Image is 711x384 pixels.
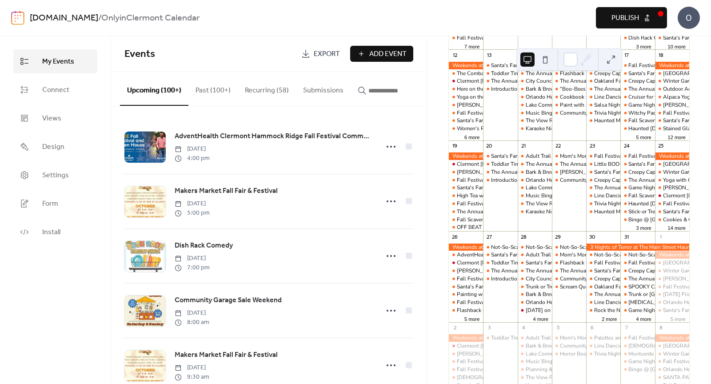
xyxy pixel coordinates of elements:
div: Community Running Event [552,176,586,184]
div: Santa's Farm: Fall Festival [491,251,554,259]
div: Santa's Farm: Fall Festival [483,62,517,69]
div: The Annual Pumpkin Ponderosa [594,184,672,192]
div: Amber Brooke Farms Fall Festival [655,101,689,109]
div: Bingo @ [GEOGRAPHIC_DATA] [628,216,706,224]
div: 30 [589,234,595,240]
div: Not-So-Scary Haunted Maze [526,244,594,251]
div: Trivia Night [594,200,621,208]
span: Design [42,142,64,152]
div: Fall Scavenger Hunt Maze & Pumpkin Patch [449,216,483,224]
span: Export [314,49,340,60]
span: Views [42,113,61,124]
div: Santa's Farm: Fall Festival [620,160,655,168]
span: Makers Market Fall Fair & Festival [175,350,278,360]
button: Submissions [296,72,351,105]
div: The Annual Pumpkin Ponderosa [518,70,552,77]
span: Settings [42,170,69,181]
button: Upcoming (100+) [120,72,188,106]
div: The Combat Midwife Workshop [449,70,483,77]
b: / [98,10,101,27]
div: Santa's Farm: Fall Festival [655,117,689,124]
div: Alpaca Yoga at LunaSea Alpaca Farm [655,93,689,101]
div: Santa's Farm: Fall Festival [457,117,519,124]
div: Clermont Park Run [655,160,689,168]
div: Weekends at the Winery [449,244,483,251]
span: [DATE] [175,199,210,208]
div: Adult Trail Riding Club [518,251,552,259]
a: Add Event [350,46,413,62]
div: Trivia Night [594,109,621,117]
span: AdventHealth Clermont Hammock Ridge Fall Festival Community Event [175,131,373,142]
div: Santa's Farm: Fall Festival [620,70,655,77]
a: Form [13,192,97,216]
div: Santa's Farm: Fall Festival [655,34,689,42]
div: The Annual Pumpkin Ponderosa [560,77,638,85]
div: The View Run & Walk Club [518,117,552,124]
div: The Annual Pumpkin Ponderosa [483,77,517,85]
div: Trivia Night [586,200,620,208]
button: 4 more [632,315,655,322]
div: Paint with a Pint [552,101,586,109]
div: Creepy Capy's - Capybara Meet and Greet [586,70,620,77]
a: Settings [13,163,97,187]
div: Mom's Morning Out [560,251,607,259]
div: Fall Festival at [GEOGRAPHIC_DATA] [594,152,686,160]
div: 26 [451,234,458,240]
div: Mom's Morning Out [560,152,607,160]
div: Haunted Halloween Maze [620,125,655,132]
div: High Tea with the Kitties [457,192,515,200]
img: logo [11,11,24,25]
button: 5 more [461,315,483,322]
div: Toddler Time at the Barn [491,70,549,77]
div: 13 [486,52,492,59]
div: Santa's Farm: Fall Festival [491,62,554,69]
div: Fall Scavenger Hunt Maze & Pumpkin Patch [620,192,655,200]
div: 21 [520,143,527,150]
div: 19 [451,143,458,150]
button: 3 more [632,224,655,231]
div: Adult Trail Riding Club [526,152,581,160]
div: Clermont Farmer's Market [449,77,483,85]
div: Creepy Capy's - Capybara Meet and Greet [594,70,692,77]
div: High Tea with the Kitties [449,192,483,200]
div: The Annual Pumpkin Ponderosa [586,184,620,192]
div: Orlando Health: Ready for Birth [526,176,601,184]
div: Witchy Paddle 2025 [628,109,678,117]
div: The View Run & Walk Club [526,117,591,124]
div: Clermont [PERSON_NAME] Market [457,160,541,168]
div: Santa's Farm: Fall Festival [483,251,517,259]
span: Install [42,227,60,238]
span: 4:00 pm [175,154,210,163]
div: “Boo-Bees” Scavenger Hunt [552,85,586,93]
div: 20 [486,143,492,150]
div: Trivia Night [586,109,620,117]
div: Flashback Cinema: Tim Burton's Corpse Bride [552,70,586,77]
div: The View Run & Walk Club [526,200,591,208]
div: Little BOO-RRIFIC Explorers Party [586,160,620,168]
div: Toddler Time at the Barn [483,70,517,77]
div: Dish Rack Comedy [628,34,673,42]
div: Lake Community Choir [526,184,580,192]
div: [PERSON_NAME] Farms Fall Festival [457,168,547,176]
button: Publish [596,7,667,28]
div: Santa's Farm: Fall Festival [491,152,554,160]
div: Haunted Monster Truck Ride Showcase of Citrus [594,208,709,216]
div: Clermont Farmer's Market [449,160,483,168]
div: Cookbook Club - [DATE] Edition [560,93,638,101]
div: Clermont Harvest Festival [655,192,689,200]
div: Fall Festival & Corn Maze at [GEOGRAPHIC_DATA][PERSON_NAME] [457,200,623,208]
div: Yoga on the Lawn [457,93,499,101]
div: Fall Festival at Southern Hill Farms [655,109,689,117]
div: Bingo @ The Cove Bar [620,216,655,224]
div: The Annual Pumpkin Ponderosa [594,85,672,93]
div: Santa's Farm: Fall Festival [594,168,657,176]
div: Introduction to Improv [491,176,544,184]
div: Game Night at the Tower [628,101,687,109]
div: Santa's Farm: Fall Festival [628,70,691,77]
div: 23 [589,143,595,150]
div: Not-So-Scary Haunted Maze [594,251,662,259]
div: Oakland Farmers Market [594,77,652,85]
a: Makers Market Fall Fair & Festival [175,185,278,197]
div: The Annual Pumpkin Ponderosa [628,85,706,93]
